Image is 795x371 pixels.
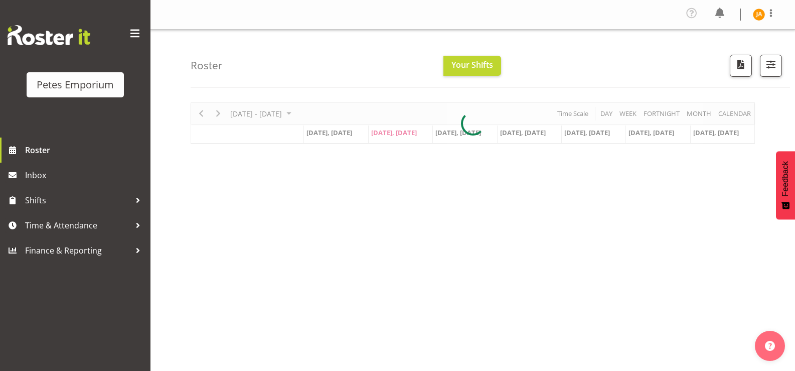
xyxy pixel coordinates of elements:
img: Rosterit website logo [8,25,90,45]
button: Feedback - Show survey [776,151,795,219]
span: Roster [25,143,145,158]
span: Inbox [25,168,145,183]
span: Shifts [25,193,130,208]
span: Feedback [781,161,790,196]
button: Your Shifts [443,56,501,76]
img: jeseryl-armstrong10788.jpg [753,9,765,21]
button: Download a PDF of the roster according to the set date range. [730,55,752,77]
span: Finance & Reporting [25,243,130,258]
button: Filter Shifts [760,55,782,77]
div: Petes Emporium [37,77,114,92]
h4: Roster [191,60,223,71]
img: help-xxl-2.png [765,341,775,351]
span: Your Shifts [451,59,493,70]
span: Time & Attendance [25,218,130,233]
